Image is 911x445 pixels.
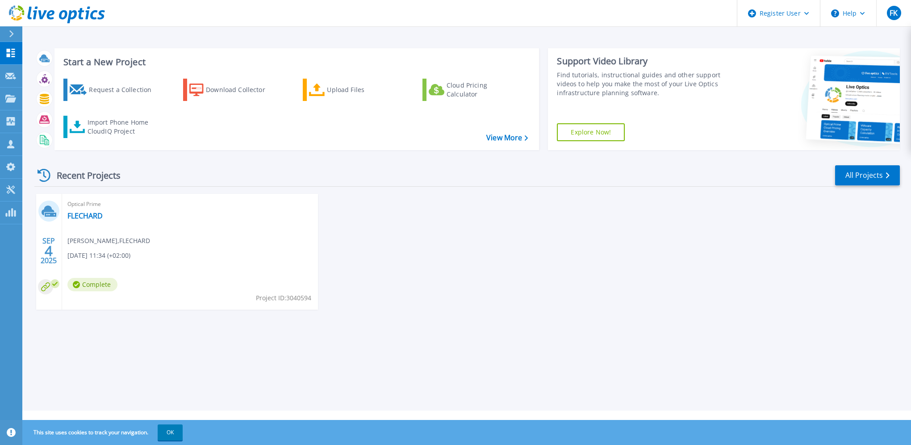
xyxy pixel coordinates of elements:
a: Request a Collection [63,79,163,101]
div: Download Collector [206,81,277,99]
a: Download Collector [183,79,283,101]
span: FK [890,9,898,17]
div: Import Phone Home CloudIQ Project [88,118,157,136]
div: Upload Files [327,81,398,99]
a: Upload Files [303,79,402,101]
a: FLECHARD [67,211,103,220]
span: Project ID: 3040594 [256,293,311,303]
span: Optical Prime [67,199,313,209]
button: OK [158,424,183,441]
div: Cloud Pricing Calculator [447,81,518,99]
div: Find tutorials, instructional guides and other support videos to help you make the most of your L... [557,71,737,97]
span: 4 [45,247,53,255]
a: Cloud Pricing Calculator [422,79,522,101]
span: Complete [67,278,117,291]
a: Explore Now! [557,123,625,141]
span: [PERSON_NAME] , FLECHARD [67,236,150,246]
div: Recent Projects [34,164,133,186]
span: This site uses cookies to track your navigation. [25,424,183,441]
a: All Projects [835,165,900,185]
a: View More [486,134,528,142]
div: Request a Collection [89,81,160,99]
span: [DATE] 11:34 (+02:00) [67,251,130,260]
div: SEP 2025 [40,235,57,267]
h3: Start a New Project [63,57,528,67]
div: Support Video Library [557,55,737,67]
